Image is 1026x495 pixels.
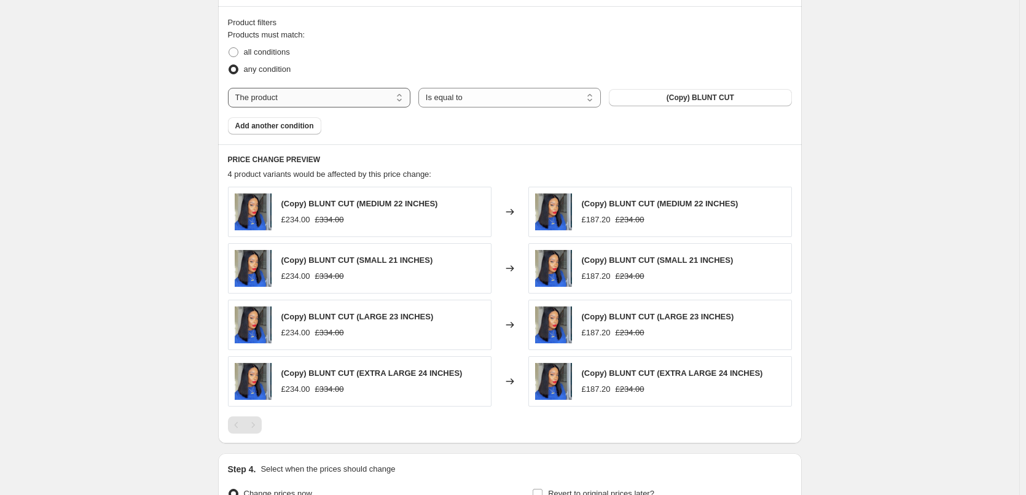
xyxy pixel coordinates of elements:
[315,384,344,394] span: £334.00
[281,384,310,394] span: £234.00
[244,64,291,74] span: any condition
[281,312,434,321] span: (Copy) BLUNT CUT (LARGE 23 INCHES)
[616,384,644,394] span: £234.00
[315,215,344,224] span: £334.00
[228,30,305,39] span: Products must match:
[582,199,738,208] span: (Copy) BLUNT CUT (MEDIUM 22 INCHES)
[582,328,611,337] span: £187.20
[582,255,734,265] span: (Copy) BLUNT CUT (SMALL 21 INCHES)
[228,17,792,29] div: Product filters
[315,271,344,281] span: £334.00
[281,271,310,281] span: £234.00
[244,47,290,57] span: all conditions
[616,215,644,224] span: £234.00
[228,117,321,134] button: Add another condition
[582,312,734,321] span: (Copy) BLUNT CUT (LARGE 23 INCHES)
[281,328,310,337] span: £234.00
[582,271,611,281] span: £187.20
[535,193,572,230] img: image_e6aefbf0-a747-4fd5-9d6b-6f7031f54c75_80x.jpg
[616,328,644,337] span: £234.00
[235,121,314,131] span: Add another condition
[616,271,644,281] span: £234.00
[582,368,763,378] span: (Copy) BLUNT CUT (EXTRA LARGE 24 INCHES)
[535,250,572,287] img: image_e6aefbf0-a747-4fd5-9d6b-6f7031f54c75_80x.jpg
[235,363,272,400] img: image_e6aefbf0-a747-4fd5-9d6b-6f7031f54c75_80x.jpg
[667,93,734,103] span: (Copy) BLUNT CUT
[228,170,431,179] span: 4 product variants would be affected by this price change:
[609,89,791,106] button: (Copy) BLUNT CUT
[260,463,395,475] p: Select when the prices should change
[235,306,272,343] img: image_e6aefbf0-a747-4fd5-9d6b-6f7031f54c75_80x.jpg
[235,193,272,230] img: image_e6aefbf0-a747-4fd5-9d6b-6f7031f54c75_80x.jpg
[315,328,344,337] span: £334.00
[535,306,572,343] img: image_e6aefbf0-a747-4fd5-9d6b-6f7031f54c75_80x.jpg
[281,199,438,208] span: (Copy) BLUNT CUT (MEDIUM 22 INCHES)
[582,215,611,224] span: £187.20
[535,363,572,400] img: image_e6aefbf0-a747-4fd5-9d6b-6f7031f54c75_80x.jpg
[228,416,262,434] nav: Pagination
[582,384,611,394] span: £187.20
[228,155,792,165] h6: PRICE CHANGE PREVIEW
[281,215,310,224] span: £234.00
[228,463,256,475] h2: Step 4.
[281,368,463,378] span: (Copy) BLUNT CUT (EXTRA LARGE 24 INCHES)
[281,255,433,265] span: (Copy) BLUNT CUT (SMALL 21 INCHES)
[235,250,272,287] img: image_e6aefbf0-a747-4fd5-9d6b-6f7031f54c75_80x.jpg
